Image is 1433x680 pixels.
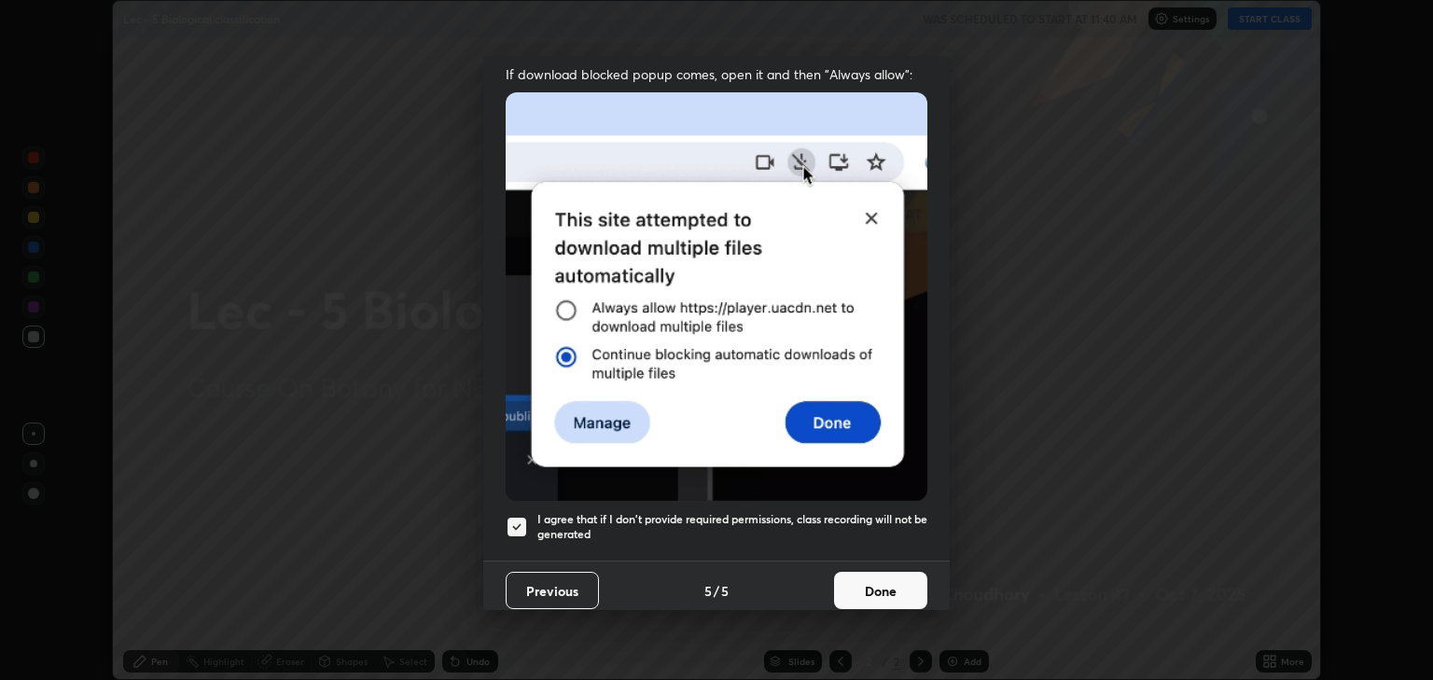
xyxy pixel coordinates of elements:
[537,512,927,541] h5: I agree that if I don't provide required permissions, class recording will not be generated
[506,572,599,609] button: Previous
[506,65,927,83] span: If download blocked popup comes, open it and then "Always allow":
[714,581,719,601] h4: /
[721,581,729,601] h4: 5
[506,92,927,500] img: downloads-permission-blocked.gif
[834,572,927,609] button: Done
[704,581,712,601] h4: 5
